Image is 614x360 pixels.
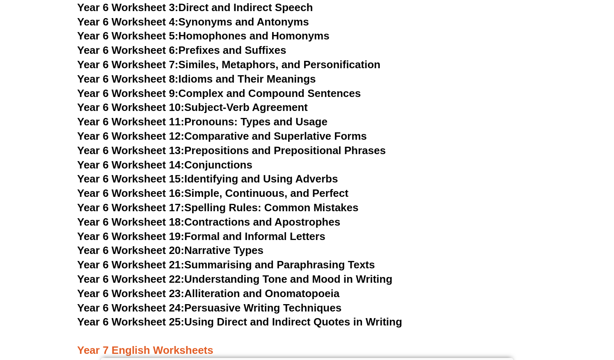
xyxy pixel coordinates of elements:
[77,230,325,242] a: Year 6 Worksheet 19:Formal and Informal Letters
[77,216,184,228] span: Year 6 Worksheet 18:
[77,16,179,28] span: Year 6 Worksheet 4:
[77,244,263,256] a: Year 6 Worksheet 20:Narrative Types
[77,173,184,185] span: Year 6 Worksheet 15:
[77,30,179,42] span: Year 6 Worksheet 5:
[77,187,348,199] a: Year 6 Worksheet 16:Simple, Continuous, and Perfect
[77,258,184,271] span: Year 6 Worksheet 21:
[77,244,184,256] span: Year 6 Worksheet 20:
[77,159,252,171] a: Year 6 Worksheet 14:Conjunctions
[77,101,308,113] a: Year 6 Worksheet 10:Subject-Verb Agreement
[77,302,184,314] span: Year 6 Worksheet 24:
[77,130,367,142] a: Year 6 Worksheet 12:Comparative and Superlative Forms
[77,115,328,128] a: Year 6 Worksheet 11:Pronouns: Types and Usage
[77,316,402,328] a: Year 6 Worksheet 25:Using Direct and Indirect Quotes in Writing
[77,87,361,99] a: Year 6 Worksheet 9:Complex and Compound Sentences
[77,273,392,285] a: Year 6 Worksheet 22:Understanding Tone and Mood in Writing
[77,159,184,171] span: Year 6 Worksheet 14:
[77,58,380,71] a: Year 6 Worksheet 7:Similes, Metaphors, and Personification
[77,144,184,157] span: Year 6 Worksheet 13:
[77,1,179,14] span: Year 6 Worksheet 3:
[77,273,184,285] span: Year 6 Worksheet 22:
[77,144,386,157] a: Year 6 Worksheet 13:Prepositions and Prepositional Phrases
[77,173,338,185] a: Year 6 Worksheet 15:Identifying and Using Adverbs
[77,101,184,113] span: Year 6 Worksheet 10:
[77,73,316,85] a: Year 6 Worksheet 8:Idioms and Their Meanings
[77,1,313,14] a: Year 6 Worksheet 3:Direct and Indirect Speech
[77,230,184,242] span: Year 6 Worksheet 19:
[77,58,179,71] span: Year 6 Worksheet 7:
[77,87,179,99] span: Year 6 Worksheet 9:
[77,287,184,300] span: Year 6 Worksheet 23:
[473,267,614,360] iframe: Chat Widget
[77,30,330,42] a: Year 6 Worksheet 5:Homophones and Homonyms
[77,187,184,199] span: Year 6 Worksheet 16:
[77,216,340,228] a: Year 6 Worksheet 18:Contractions and Apostrophes
[77,73,179,85] span: Year 6 Worksheet 8:
[77,44,286,56] a: Year 6 Worksheet 6:Prefixes and Suffixes
[77,16,309,28] a: Year 6 Worksheet 4:Synonyms and Antonyms
[77,302,341,314] a: Year 6 Worksheet 24:Persuasive Writing Techniques
[77,201,358,214] a: Year 6 Worksheet 17:Spelling Rules: Common Mistakes
[77,330,537,358] h3: Year 7 English Worksheets
[77,287,339,300] a: Year 6 Worksheet 23:Alliteration and Onomatopoeia
[77,258,375,271] a: Year 6 Worksheet 21:Summarising and Paraphrasing Texts
[77,130,184,142] span: Year 6 Worksheet 12:
[77,115,184,128] span: Year 6 Worksheet 11:
[77,44,179,56] span: Year 6 Worksheet 6:
[77,201,184,214] span: Year 6 Worksheet 17:
[77,316,184,328] span: Year 6 Worksheet 25:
